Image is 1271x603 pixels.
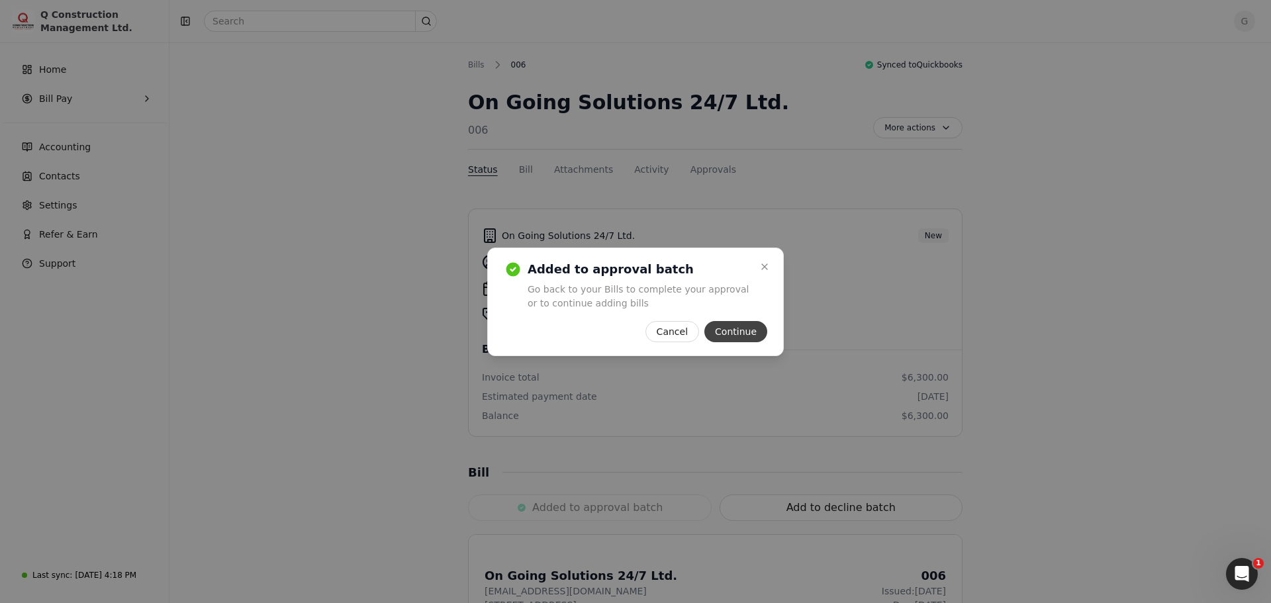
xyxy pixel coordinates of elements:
span: 1 [1253,558,1264,569]
button: Continue [704,321,767,342]
p: Go back to your Bills to complete your approval or to continue adding bills [528,283,751,310]
button: Cancel [645,321,699,342]
iframe: Intercom live chat [1226,558,1258,590]
h2: Added to approval batch [528,261,751,277]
